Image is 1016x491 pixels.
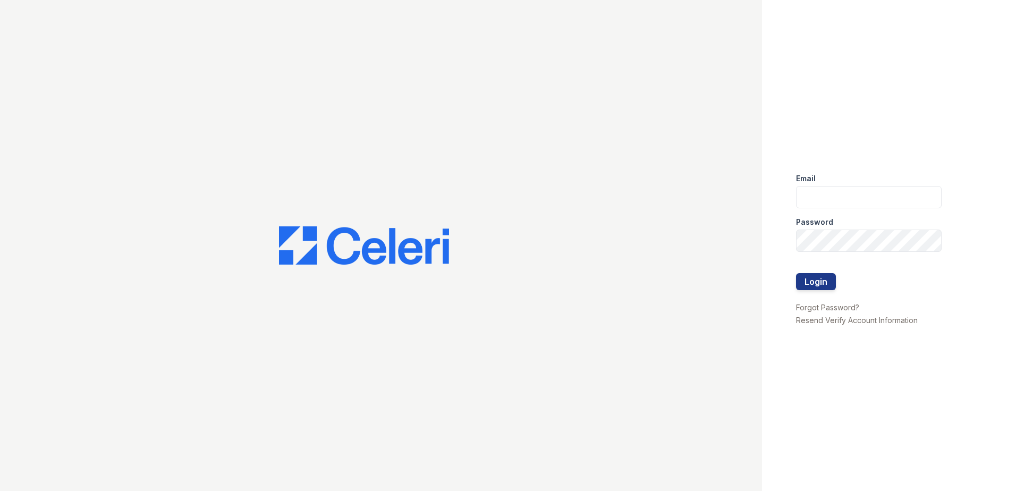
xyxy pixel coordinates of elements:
[796,173,816,184] label: Email
[796,316,918,325] a: Resend Verify Account Information
[796,273,836,290] button: Login
[796,303,859,312] a: Forgot Password?
[279,226,449,265] img: CE_Logo_Blue-a8612792a0a2168367f1c8372b55b34899dd931a85d93a1a3d3e32e68fde9ad4.png
[796,217,833,227] label: Password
